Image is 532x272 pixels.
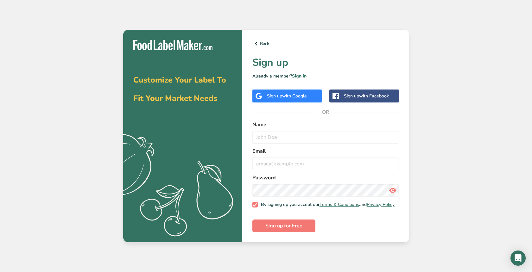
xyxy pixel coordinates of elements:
[292,73,307,79] a: Sign in
[252,131,399,144] input: John Doe
[133,75,226,104] span: Customize Your Label To Fit Your Market Needs
[510,250,526,266] div: Open Intercom Messenger
[320,201,359,207] a: Terms & Conditions
[252,174,399,182] label: Password
[252,147,399,155] label: Email
[252,158,399,170] input: email@example.com
[258,202,395,207] span: By signing up you accept our and
[252,121,399,128] label: Name
[316,103,335,122] span: OR
[367,201,395,207] a: Privacy Policy
[282,93,307,99] span: with Google
[252,40,399,47] a: Back
[344,93,389,99] div: Sign up
[133,40,212,50] img: Food Label Maker
[252,219,315,232] button: Sign up for Free
[252,73,399,79] p: Already a member?
[267,93,307,99] div: Sign up
[359,93,389,99] span: with Facebook
[252,55,399,70] h1: Sign up
[265,222,302,230] span: Sign up for Free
